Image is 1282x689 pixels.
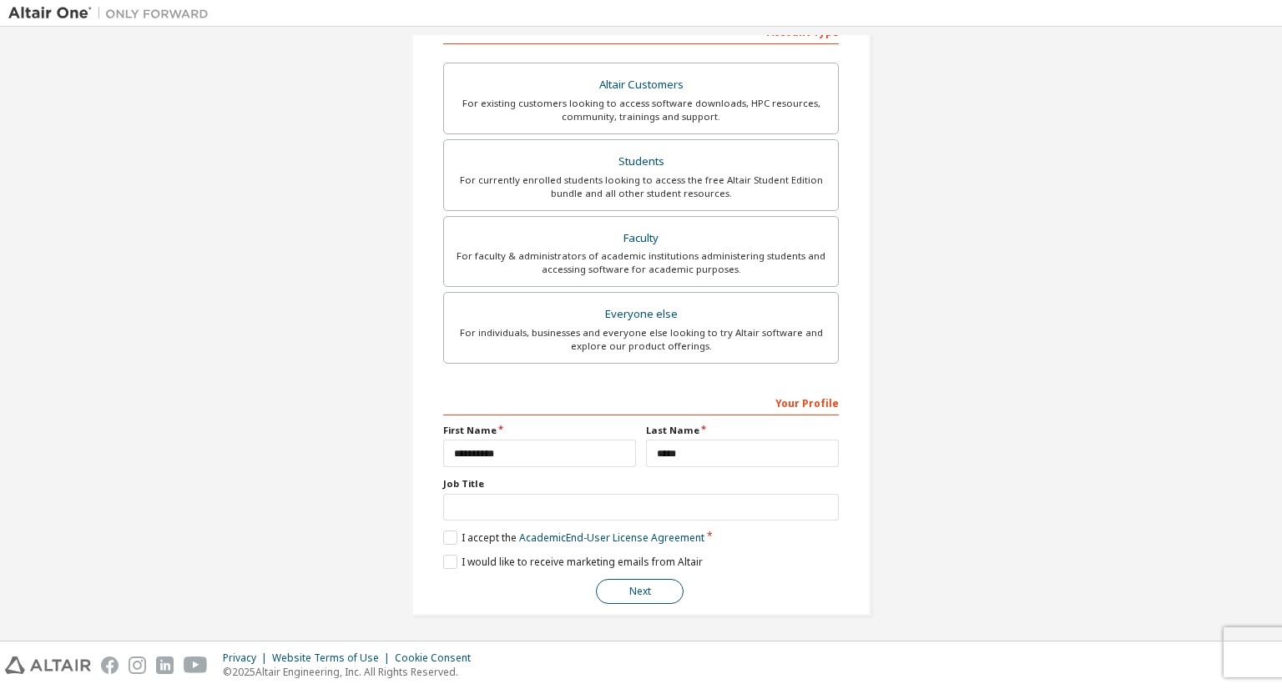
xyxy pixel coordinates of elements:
div: Website Terms of Use [272,651,395,665]
button: Next [596,579,684,604]
div: For currently enrolled students looking to access the free Altair Student Edition bundle and all ... [454,174,828,200]
div: For existing customers looking to access software downloads, HPC resources, community, trainings ... [454,97,828,123]
label: Job Title [443,477,839,490]
div: Faculty [454,227,828,250]
img: Altair One [8,5,217,22]
a: Academic End-User License Agreement [519,531,704,545]
img: altair_logo.svg [5,656,91,674]
img: facebook.svg [101,656,119,674]
img: instagram.svg [129,656,146,674]
label: I would like to receive marketing emails from Altair [443,555,703,569]
img: linkedin.svg [156,656,174,674]
div: Students [454,150,828,174]
div: For individuals, businesses and everyone else looking to try Altair software and explore our prod... [454,326,828,353]
div: Privacy [223,651,272,665]
label: First Name [443,424,636,437]
div: For faculty & administrators of academic institutions administering students and accessing softwa... [454,249,828,276]
label: I accept the [443,531,704,545]
div: Altair Customers [454,73,828,97]
p: © 2025 Altair Engineering, Inc. All Rights Reserved. [223,665,481,679]
div: Your Profile [443,389,839,415]
img: youtube.svg [184,656,208,674]
div: Cookie Consent [395,651,481,665]
div: Everyone else [454,303,828,326]
label: Last Name [646,424,839,437]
